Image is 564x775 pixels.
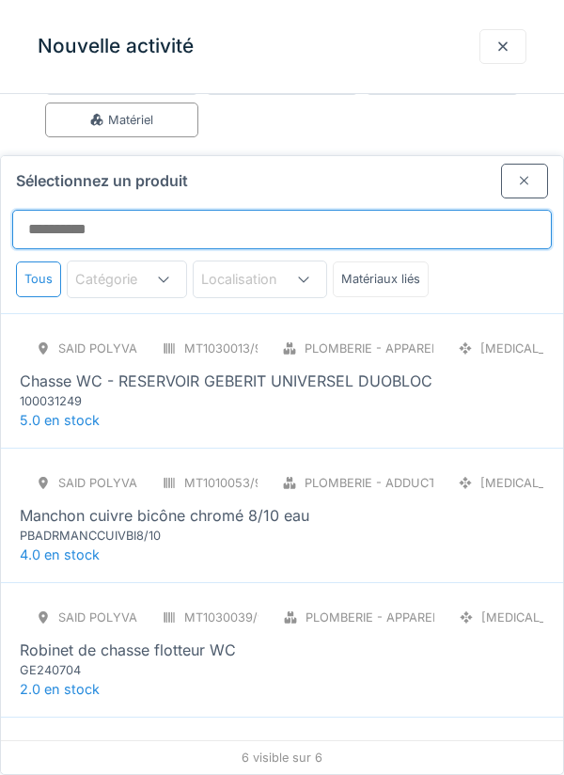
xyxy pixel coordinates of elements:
[305,474,520,492] div: Plomberie - Adduction raccord
[184,474,302,492] div: MT1010053/999/012
[20,504,309,527] div: Manchon cuivre bicône chromé 8/10 eau
[1,740,563,774] div: 6 visible sur 6
[20,681,100,697] span: 2.0 en stock
[201,269,304,290] div: Localisation
[89,111,153,129] div: Matériel
[75,269,164,290] div: Catégorie
[20,661,245,679] div: GE240704
[58,340,187,357] div: SAID polyvalent RE
[20,546,100,562] span: 4.0 en stock
[16,261,61,296] div: Tous
[1,156,563,198] div: Sélectionnez un produit
[333,261,429,296] div: Matériaux liés
[20,392,245,410] div: 100031249
[305,609,522,626] div: Plomberie - Appareils sanitaires
[58,609,187,626] div: SAID polyvalent RE
[38,35,194,58] h3: Nouvelle activité
[20,639,236,661] div: Robinet de chasse flotteur WC
[184,340,302,357] div: MT1030013/999/012
[305,340,521,357] div: Plomberie - Appareils sanitaires
[184,609,305,626] div: MT1030039/999/012
[20,527,245,545] div: PBADRMANCCUIVBI8/10
[58,474,187,492] div: SAID polyvalent RE
[20,370,432,392] div: Chasse WC - RESERVOIR GEBERIT UNIVERSEL DUOBLOC
[20,412,100,428] span: 5.0 en stock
